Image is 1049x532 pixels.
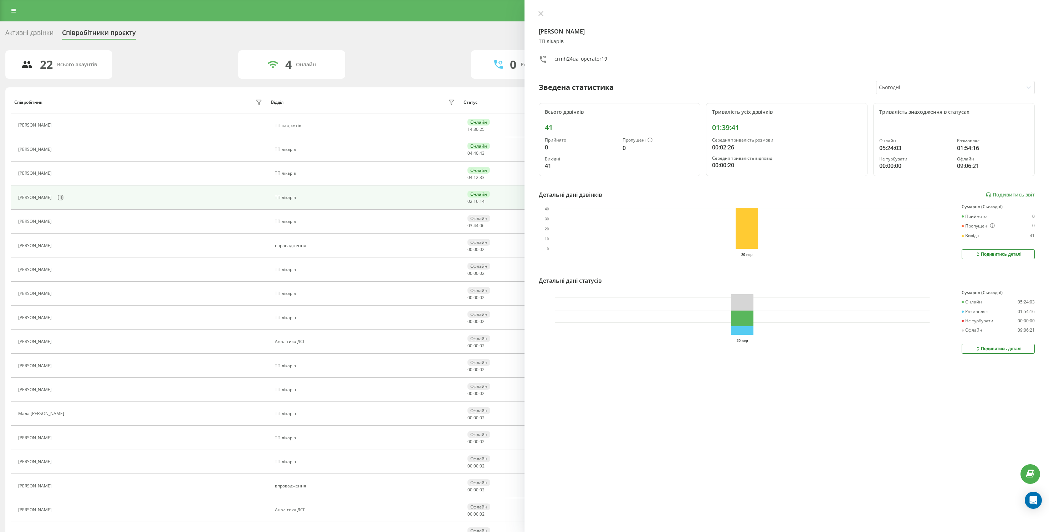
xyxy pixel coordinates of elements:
[539,82,614,93] div: Зведена статистика
[275,219,456,224] div: ТП лікарів
[879,144,951,152] div: 05:24:03
[480,367,485,373] span: 02
[275,267,456,272] div: ТП лікарів
[741,253,753,257] text: 20 вер
[467,367,472,373] span: 00
[480,295,485,301] span: 02
[467,287,490,294] div: Офлайн
[467,223,485,228] div: : :
[467,415,472,421] span: 00
[18,267,53,272] div: [PERSON_NAME]
[1018,309,1035,314] div: 01:54:16
[467,463,472,469] span: 00
[467,119,490,126] div: Онлайн
[18,147,53,152] div: [PERSON_NAME]
[467,319,485,324] div: : :
[18,387,53,392] div: [PERSON_NAME]
[962,233,981,238] div: Вихідні
[296,62,316,68] div: Онлайн
[467,311,490,318] div: Офлайн
[474,174,479,180] span: 12
[467,167,490,174] div: Онлайн
[467,390,472,397] span: 00
[467,295,472,301] span: 00
[467,335,490,342] div: Офлайн
[467,431,490,438] div: Офлайн
[474,463,479,469] span: 00
[1018,300,1035,305] div: 05:24:03
[962,344,1035,354] button: Подивитись деталі
[467,199,485,204] div: : :
[975,346,1022,352] div: Подивитись деталі
[480,174,485,180] span: 33
[467,151,485,156] div: : :
[57,62,97,68] div: Всього акаунтів
[539,39,1035,45] div: ТП лікарів
[480,487,485,493] span: 02
[480,246,485,252] span: 02
[712,161,861,169] div: 00:00:20
[464,100,477,105] div: Статус
[712,143,861,152] div: 00:02:26
[467,415,485,420] div: : :
[474,318,479,324] span: 00
[474,246,479,252] span: 00
[737,339,748,343] text: 20 вер
[467,503,490,510] div: Офлайн
[275,435,456,440] div: ТП лікарів
[545,157,617,162] div: Вихідні
[275,195,456,200] div: ТП лікарів
[480,222,485,229] span: 06
[480,463,485,469] span: 02
[545,143,617,152] div: 0
[957,157,1029,162] div: Офлайн
[18,315,53,320] div: [PERSON_NAME]
[480,270,485,276] span: 02
[623,144,695,152] div: 0
[271,100,283,105] div: Відділ
[275,507,456,512] div: Аналітика ДСГ
[467,407,490,414] div: Офлайн
[467,191,490,198] div: Онлайн
[467,439,485,444] div: : :
[275,484,456,488] div: впровадження
[467,464,485,469] div: : :
[474,511,479,517] span: 00
[14,100,42,105] div: Співробітник
[18,459,53,464] div: [PERSON_NAME]
[18,435,53,440] div: [PERSON_NAME]
[18,363,53,368] div: [PERSON_NAME]
[275,147,456,152] div: ТП лікарів
[467,367,485,372] div: : :
[539,190,602,199] div: Детальні дані дзвінків
[467,126,472,132] span: 14
[1018,318,1035,323] div: 00:00:00
[474,343,479,349] span: 00
[547,247,549,251] text: 0
[467,359,490,366] div: Офлайн
[962,204,1035,209] div: Сумарно (Сьогодні)
[1032,214,1035,219] div: 0
[275,123,456,128] div: ТП пацієнтів
[480,390,485,397] span: 02
[474,390,479,397] span: 00
[467,487,485,492] div: : :
[545,123,694,132] div: 41
[1032,223,1035,229] div: 0
[18,291,53,296] div: [PERSON_NAME]
[962,249,1035,259] button: Подивитись деталі
[545,207,549,211] text: 40
[467,270,472,276] span: 00
[554,55,607,66] div: crmh24ua_operator19
[480,439,485,445] span: 02
[480,318,485,324] span: 02
[623,138,695,143] div: Пропущені
[480,150,485,156] span: 43
[962,300,982,305] div: Онлайн
[275,315,456,320] div: ТП лікарів
[467,318,472,324] span: 00
[480,126,485,132] span: 25
[474,415,479,421] span: 00
[275,411,456,416] div: ТП лікарів
[962,309,988,314] div: Розмовляє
